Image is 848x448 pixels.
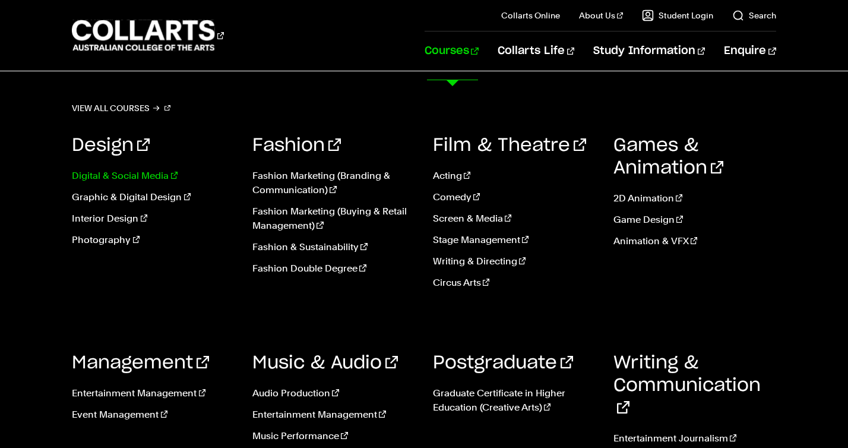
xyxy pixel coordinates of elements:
[433,254,596,269] a: Writing & Directing
[613,431,776,446] a: Entertainment Journalism
[433,354,573,372] a: Postgraduate
[433,169,596,183] a: Acting
[72,18,224,52] div: Go to homepage
[732,10,776,21] a: Search
[613,234,776,248] a: Animation & VFX
[579,10,623,21] a: About Us
[252,408,415,422] a: Entertainment Management
[252,386,415,400] a: Audio Production
[252,429,415,443] a: Music Performance
[72,386,235,400] a: Entertainment Management
[72,100,170,116] a: View all courses
[72,190,235,204] a: Graphic & Digital Design
[72,212,235,226] a: Interior Design
[613,191,776,206] a: 2D Animation
[252,137,341,154] a: Fashion
[724,31,776,71] a: Enquire
[613,213,776,227] a: Game Design
[252,204,415,233] a: Fashion Marketing (Buying & Retail Management)
[72,169,235,183] a: Digital & Social Media
[433,190,596,204] a: Comedy
[252,169,415,197] a: Fashion Marketing (Branding & Communication)
[501,10,560,21] a: Collarts Online
[72,408,235,422] a: Event Management
[252,261,415,276] a: Fashion Double Degree
[593,31,705,71] a: Study Information
[72,233,235,247] a: Photography
[425,31,479,71] a: Courses
[498,31,574,71] a: Collarts Life
[613,354,761,417] a: Writing & Communication
[72,137,150,154] a: Design
[433,386,596,415] a: Graduate Certificate in Higher Education (Creative Arts)
[252,354,398,372] a: Music & Audio
[433,212,596,226] a: Screen & Media
[613,137,723,177] a: Games & Animation
[433,276,596,290] a: Circus Arts
[252,240,415,254] a: Fashion & Sustainability
[433,233,596,247] a: Stage Management
[642,10,713,21] a: Student Login
[433,137,586,154] a: Film & Theatre
[72,354,209,372] a: Management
